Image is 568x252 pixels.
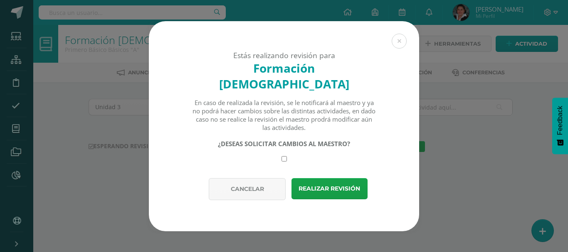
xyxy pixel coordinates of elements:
[291,178,368,199] button: Realizar revisión
[218,139,350,148] strong: ¿DESEAS SOLICITAR CAMBIOS AL MAESTRO?
[392,34,407,49] button: Close (Esc)
[556,106,564,135] span: Feedback
[552,98,568,154] button: Feedback - Mostrar encuesta
[163,50,405,60] div: Estás realizando revisión para
[282,156,287,161] input: Require changes
[192,98,376,132] div: En caso de realizada la revisión, se le notificará al maestro y ya no podrá hacer cambios sobre l...
[219,60,349,92] strong: Formación [DEMOGRAPHIC_DATA]
[209,178,286,200] button: Cancelar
